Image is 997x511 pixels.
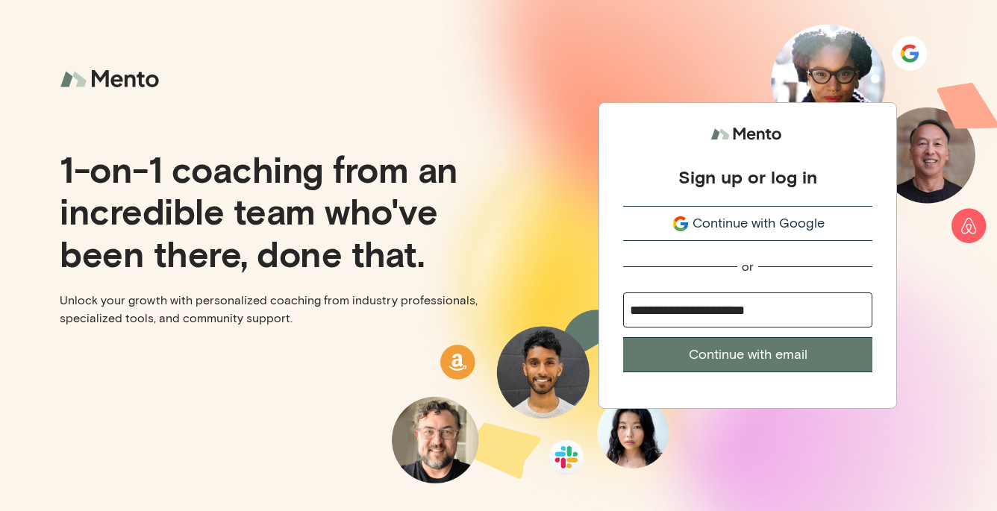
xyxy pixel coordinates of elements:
[623,337,872,372] button: Continue with email
[60,148,487,273] p: 1-on-1 coaching from an incredible team who've been there, done that.
[742,259,754,275] div: or
[678,166,817,188] div: Sign up or log in
[710,121,785,148] img: logo.svg
[623,206,872,241] button: Continue with Google
[693,213,825,233] span: Continue with Google
[60,60,164,99] img: logo
[60,292,487,327] p: Unlock your growth with personalized coaching from industry professionals, specialized tools, and...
